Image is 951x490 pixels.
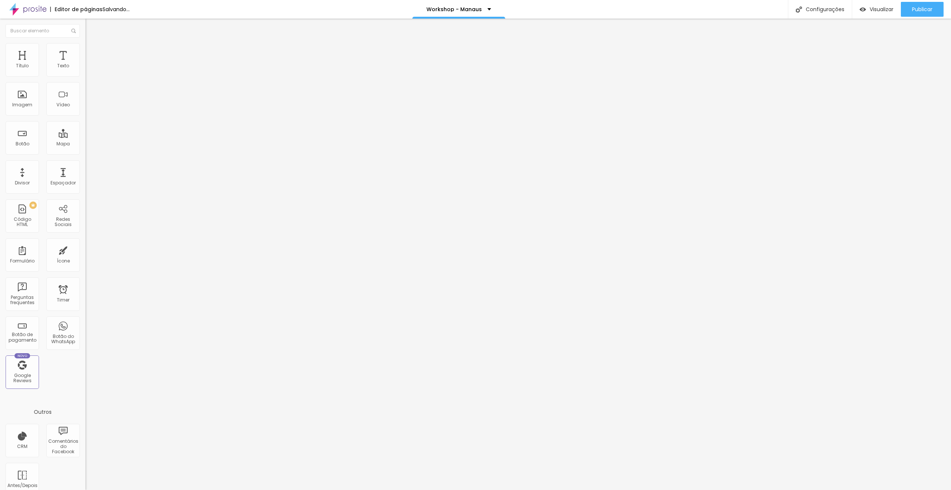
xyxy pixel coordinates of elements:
div: Formulário [10,258,35,264]
div: Código HTML [7,217,37,228]
button: Visualizar [852,2,901,17]
img: view-1.svg [860,6,866,13]
img: Icone [796,6,802,13]
div: Imagem [12,102,32,107]
input: Buscar elemento [6,24,80,38]
img: Icone [71,29,76,33]
div: Texto [57,63,69,68]
div: Espaçador [51,180,76,186]
p: Workshop - Manaus [426,7,482,12]
div: CRM [17,444,27,449]
div: Redes Sociais [48,217,78,228]
div: Google Reviews [7,373,37,384]
div: Comentários do Facebook [48,439,78,455]
div: Mapa [56,141,70,146]
div: Botão [16,141,29,146]
span: Publicar [912,6,932,12]
div: Ícone [57,258,70,264]
div: Título [16,63,29,68]
div: Novo [14,353,30,358]
div: Divisor [15,180,30,186]
div: Salvando... [103,7,130,12]
div: Vídeo [56,102,70,107]
iframe: Editor [85,19,951,490]
div: Perguntas frequentes [7,295,37,306]
div: Botão do WhatsApp [48,334,78,345]
div: Antes/Depois [7,483,37,488]
div: Editor de páginas [50,7,103,12]
span: Visualizar [870,6,893,12]
div: Timer [57,297,69,303]
button: Publicar [901,2,944,17]
div: Botão de pagamento [7,332,37,343]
